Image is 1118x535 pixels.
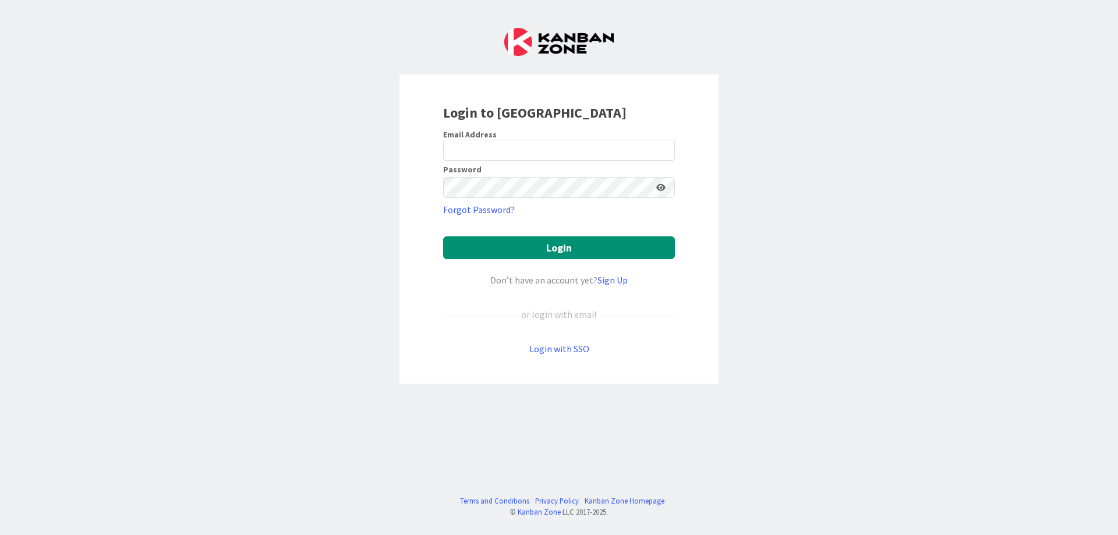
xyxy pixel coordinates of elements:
a: Kanban Zone Homepage [585,495,664,506]
a: Terms and Conditions [460,495,529,506]
div: © LLC 2017- 2025 . [454,506,664,518]
button: Login [443,236,675,259]
label: Password [443,165,482,173]
img: Kanban Zone [504,28,614,56]
a: Login with SSO [529,343,589,355]
a: Sign Up [597,274,628,286]
div: Don’t have an account yet? [443,273,675,287]
a: Forgot Password? [443,203,515,217]
a: Privacy Policy [535,495,579,506]
a: Kanban Zone [518,507,561,516]
label: Email Address [443,129,497,140]
div: or login with email [518,307,600,321]
b: Login to [GEOGRAPHIC_DATA] [443,104,627,122]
